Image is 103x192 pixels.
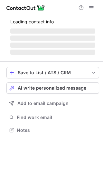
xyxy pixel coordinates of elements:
button: Add to email campaign [6,98,99,109]
span: ‌ [10,36,95,41]
span: Notes [17,127,97,133]
button: Notes [6,126,99,135]
div: Save to List / ATS / CRM [18,70,88,75]
button: AI write personalized message [6,82,99,94]
span: ‌ [10,43,95,48]
span: Find work email [17,115,97,120]
img: ContactOut v5.3.10 [6,4,45,12]
button: save-profile-one-click [6,67,99,78]
span: ‌ [10,50,95,55]
span: Add to email campaign [17,101,69,106]
span: ‌ [10,28,95,34]
span: AI write personalized message [18,85,86,91]
button: Find work email [6,113,99,122]
p: Loading contact info [10,19,95,24]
